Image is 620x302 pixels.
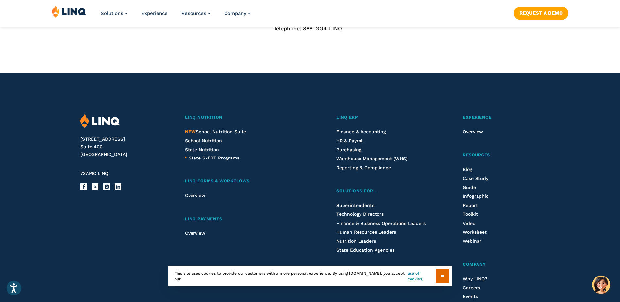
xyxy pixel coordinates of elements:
[336,147,361,152] a: Purchasing
[592,276,610,294] button: Hello, have a question? Let’s chat.
[336,114,429,121] a: LINQ ERP
[336,247,394,253] a: State Education Agencies
[463,203,478,208] a: Report
[463,262,486,267] span: Company
[336,221,426,226] a: Finance & Business Operations Leaders
[336,115,358,120] span: LINQ ERP
[168,266,452,286] div: This site uses cookies to provide our customers with a more personal experience. By using [DOMAIN...
[224,10,251,16] a: Company
[80,114,120,128] img: LINQ | K‑12 Software
[80,135,169,159] address: [STREET_ADDRESS] Suite 400 [GEOGRAPHIC_DATA]
[185,147,219,152] a: State Nutrition
[101,10,127,16] a: Solutions
[189,155,239,160] span: State S-EBT Programs
[185,178,250,183] span: LINQ Forms & Workflows
[80,171,108,176] span: 737.PIC.LINQ
[514,5,568,20] nav: Button Navigation
[336,211,384,217] a: Technology Directors
[336,156,408,161] a: Warehouse Management (WHS)
[336,165,391,170] a: Reporting & Compliance
[336,229,396,235] a: Human Resources Leaders
[185,114,302,121] a: LINQ Nutrition
[185,178,302,185] a: LINQ Forms & Workflows
[101,10,123,16] span: Solutions
[336,203,374,208] a: Superintendents
[103,183,110,190] a: Instagram
[185,216,302,223] a: LINQ Payments
[463,129,483,134] a: Overview
[463,261,539,268] a: Company
[141,10,168,16] a: Experience
[336,138,364,143] a: HR & Payroll
[463,193,489,199] a: Infographic
[224,10,246,16] span: Company
[463,114,539,121] a: Experience
[463,152,539,159] a: Resources
[185,230,205,236] a: Overview
[185,193,205,198] a: Overview
[463,167,472,172] a: Blog
[189,154,239,161] a: State S-EBT Programs
[463,221,475,226] a: Video
[336,238,376,243] a: Nutrition Leaders
[185,129,196,134] span: NEW
[181,10,206,16] span: Resources
[408,270,435,282] a: use of cookies.
[185,216,222,221] span: LINQ Payments
[115,183,121,190] a: LinkedIn
[185,129,246,134] a: NEWSchool Nutrition Suite
[80,183,87,190] a: Facebook
[185,115,223,120] span: LINQ Nutrition
[185,138,222,143] a: School Nutrition
[463,115,491,120] span: Experience
[514,7,568,20] a: Request a Demo
[52,5,86,18] img: LINQ | K‑12 Software
[463,211,478,217] a: Toolkit
[463,185,476,190] a: Guide
[101,5,251,27] nav: Primary Navigation
[463,229,487,235] a: Worksheet
[463,152,490,157] span: Resources
[463,238,481,243] a: Webinar
[336,129,386,134] a: Finance & Accounting
[185,129,246,134] span: School Nutrition Suite
[181,10,210,16] a: Resources
[463,176,488,181] a: Case Study
[92,183,98,190] a: X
